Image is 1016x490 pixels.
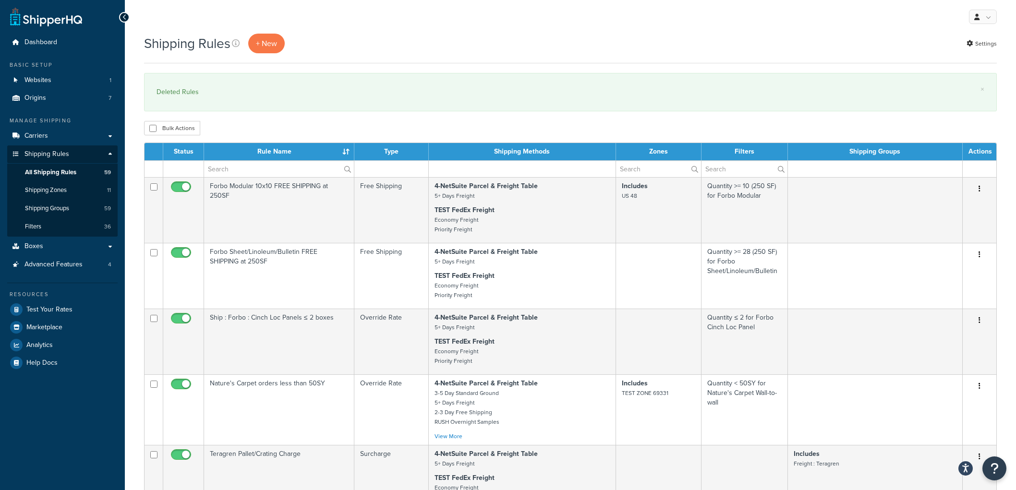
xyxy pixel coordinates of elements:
small: TEST ZONE 69331 [622,389,668,397]
strong: Includes [622,181,648,191]
li: Shipping Zones [7,181,118,199]
div: Basic Setup [7,61,118,69]
span: Filters [25,223,41,231]
span: 36 [104,223,111,231]
a: ShipperHQ Home [10,7,82,26]
th: Status [163,143,204,160]
span: Shipping Groups [25,204,69,213]
div: Resources [7,290,118,299]
td: Override Rate [354,374,429,445]
div: Manage Shipping [7,117,118,125]
small: Economy Freight Priority Freight [435,281,478,299]
input: Search [702,161,787,177]
small: 5+ Days Freight [435,191,474,200]
span: Advanced Features [24,261,83,269]
th: Rule Name : activate to sort column ascending [204,143,354,160]
a: Help Docs [7,354,118,371]
input: Search [616,161,701,177]
small: 5+ Days Freight [435,257,474,266]
span: Shipping Zones [25,186,67,194]
small: US 48 [622,191,637,200]
li: Filters [7,218,118,236]
span: Help Docs [26,359,58,367]
li: Advanced Features [7,256,118,274]
a: × [980,85,984,93]
span: Carriers [24,132,48,140]
a: Shipping Rules [7,145,118,163]
th: Type [354,143,429,160]
a: All Shipping Rules 59 [7,164,118,181]
td: Forbo Sheet/Linoleum/Bulletin FREE SHIPPING at 250SF [204,243,354,309]
span: Boxes [24,242,43,251]
span: Shipping Rules [24,150,69,158]
li: Shipping Groups [7,200,118,217]
strong: TEST FedEx Freight [435,271,495,281]
th: Actions [963,143,996,160]
td: Quantity >= 28 (250 SF) for Forbo Sheet/Linoleum/Bulletin [702,243,787,309]
strong: TEST FedEx Freight [435,336,495,347]
span: 1 [109,76,111,84]
span: 11 [107,186,111,194]
span: 59 [104,204,111,213]
a: Dashboard [7,34,118,51]
a: Websites 1 [7,72,118,89]
td: Free Shipping [354,177,429,243]
td: Free Shipping [354,243,429,309]
strong: 4-NetSuite Parcel & Freight Table [435,247,538,257]
a: View More [435,432,462,441]
a: Test Your Rates [7,301,118,318]
a: Shipping Groups 59 [7,200,118,217]
span: Test Your Rates [26,306,73,314]
a: Carriers [7,127,118,145]
li: Websites [7,72,118,89]
td: Forbo Modular 10x10 FREE SHIPPING at 250SF [204,177,354,243]
span: 4 [108,261,111,269]
input: Search [204,161,354,177]
a: Boxes [7,238,118,255]
h1: Shipping Rules [144,34,230,53]
li: Shipping Rules [7,145,118,237]
p: + New [248,34,285,53]
div: Deleted Rules [157,85,984,99]
a: Analytics [7,336,118,354]
strong: TEST FedEx Freight [435,205,495,215]
strong: Includes [794,449,820,459]
li: All Shipping Rules [7,164,118,181]
th: Filters [702,143,787,160]
td: Nature's Carpet orders less than 50SY [204,374,354,445]
span: Marketplace [26,323,62,332]
small: Economy Freight Priority Freight [435,347,478,365]
td: Quantity >= 10 (250 SF) for Forbo Modular [702,177,787,243]
a: Advanced Features 4 [7,256,118,274]
span: Websites [24,76,51,84]
strong: 4-NetSuite Parcel & Freight Table [435,378,538,388]
span: All Shipping Rules [25,168,76,177]
td: Ship : Forbo : Cinch Loc Panels ≤ 2 boxes [204,309,354,374]
small: Freight : Teragren [794,459,839,468]
a: Shipping Zones 11 [7,181,118,199]
a: Marketplace [7,319,118,336]
td: Override Rate [354,309,429,374]
span: Analytics [26,341,53,349]
th: Zones [616,143,702,160]
th: Shipping Methods [429,143,617,160]
small: 5+ Days Freight [435,323,474,332]
small: 3-5 Day Standard Ground 5+ Days Freight 2-3 Day Free Shipping RUSH Overnight Samples [435,389,499,426]
strong: Includes [622,378,648,388]
strong: 4-NetSuite Parcel & Freight Table [435,181,538,191]
a: Origins 7 [7,89,118,107]
strong: 4-NetSuite Parcel & Freight Table [435,449,538,459]
span: 59 [104,168,111,177]
td: Quantity ≤ 2 for Forbo Cinch Loc Panel [702,309,787,374]
button: Open Resource Center [982,456,1006,480]
td: Quantity < 50SY for Nature's Carpet Wall-to-wall [702,374,787,445]
a: Filters 36 [7,218,118,236]
span: Dashboard [24,38,57,47]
